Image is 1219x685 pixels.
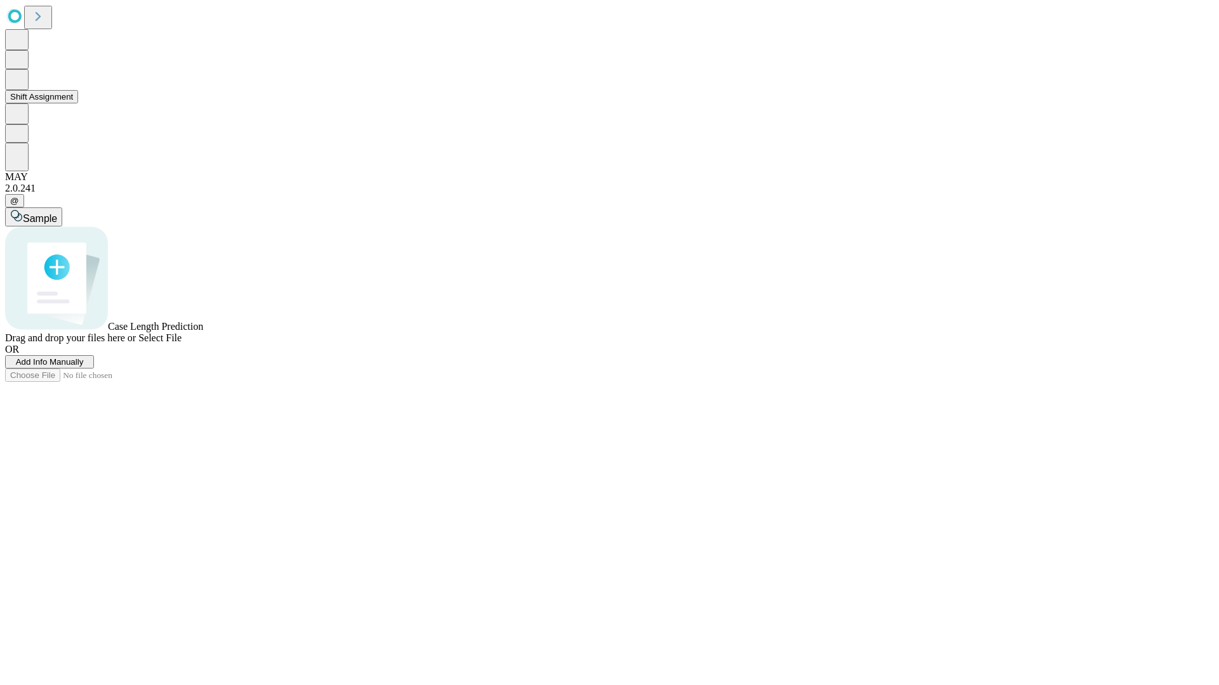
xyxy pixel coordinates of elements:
[5,171,1214,183] div: MAY
[5,332,136,343] span: Drag and drop your files here or
[5,183,1214,194] div: 2.0.241
[5,207,62,226] button: Sample
[23,213,57,224] span: Sample
[108,321,203,332] span: Case Length Prediction
[138,332,182,343] span: Select File
[10,196,19,205] span: @
[5,344,19,355] span: OR
[5,194,24,207] button: @
[16,357,84,367] span: Add Info Manually
[5,90,78,103] button: Shift Assignment
[5,355,94,369] button: Add Info Manually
